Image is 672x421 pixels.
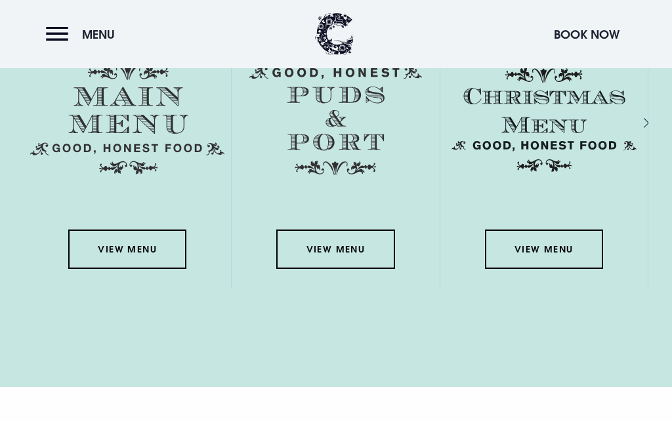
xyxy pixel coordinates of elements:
img: Clandeboye Lodge [315,13,354,56]
a: View Menu [276,230,394,270]
img: Christmas Menu SVG [447,66,641,175]
img: Menu puds and port [249,66,422,176]
button: Book Now [547,20,626,49]
span: Menu [82,27,115,42]
button: Menu [46,20,121,49]
a: View Menu [485,230,603,270]
div: Next slide [626,114,639,133]
a: View Menu [68,230,186,270]
img: Menu main menu [30,66,224,175]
